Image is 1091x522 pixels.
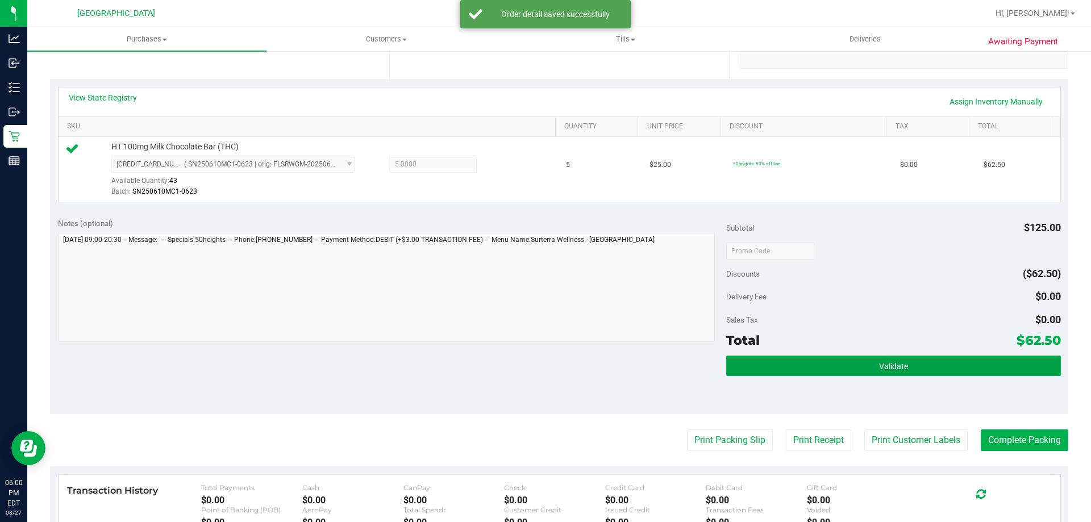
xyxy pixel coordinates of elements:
[988,35,1058,48] span: Awaiting Payment
[111,187,131,195] span: Batch:
[302,495,403,506] div: $0.00
[9,33,20,44] inline-svg: Analytics
[9,57,20,69] inline-svg: Inbound
[726,332,760,348] span: Total
[984,160,1005,170] span: $62.50
[9,131,20,142] inline-svg: Retail
[27,34,266,44] span: Purchases
[726,292,767,301] span: Delivery Fee
[566,160,570,170] span: 5
[403,495,505,506] div: $0.00
[746,27,985,51] a: Deliveries
[605,495,706,506] div: $0.00
[5,478,22,508] p: 06:00 PM EDT
[1023,268,1061,279] span: ($62.50)
[201,495,302,506] div: $0.00
[201,506,302,514] div: Point of Banking (POB)
[489,9,622,20] div: Order detail saved successfully
[1024,222,1061,233] span: $125.00
[67,122,551,131] a: SKU
[504,483,605,492] div: Check
[647,122,717,131] a: Unit Price
[733,161,780,166] span: 50heights: 50% off line
[726,264,760,284] span: Discounts
[864,429,968,451] button: Print Customer Labels
[807,495,908,506] div: $0.00
[201,483,302,492] div: Total Payments
[978,122,1047,131] a: Total
[786,429,851,451] button: Print Receipt
[169,177,177,185] span: 43
[111,141,239,152] span: HT 100mg Milk Chocolate Bar (THC)
[834,34,896,44] span: Deliveries
[726,315,758,324] span: Sales Tax
[9,106,20,118] inline-svg: Outbound
[58,219,113,228] span: Notes (optional)
[11,431,45,465] iframe: Resource center
[132,187,197,195] span: SN250610MC1-0623
[9,155,20,166] inline-svg: Reports
[687,429,773,451] button: Print Packing Slip
[807,506,908,514] div: Voided
[506,27,745,51] a: Tills
[267,34,505,44] span: Customers
[706,495,807,506] div: $0.00
[706,483,807,492] div: Debit Card
[996,9,1069,18] span: Hi, [PERSON_NAME]!
[9,82,20,93] inline-svg: Inventory
[5,508,22,517] p: 08/27
[111,173,367,195] div: Available Quantity:
[1035,314,1061,325] span: $0.00
[730,122,882,131] a: Discount
[942,92,1050,111] a: Assign Inventory Manually
[726,243,814,260] input: Promo Code
[403,483,505,492] div: CanPay
[69,92,137,103] a: View State Registry
[1035,290,1061,302] span: $0.00
[605,483,706,492] div: Credit Card
[726,356,1060,376] button: Validate
[77,9,155,18] span: [GEOGRAPHIC_DATA]
[27,27,266,51] a: Purchases
[807,483,908,492] div: Gift Card
[1017,332,1061,348] span: $62.50
[403,506,505,514] div: Total Spendr
[706,506,807,514] div: Transaction Fees
[605,506,706,514] div: Issued Credit
[302,506,403,514] div: AeroPay
[504,495,605,506] div: $0.00
[981,429,1068,451] button: Complete Packing
[726,223,754,232] span: Subtotal
[896,122,965,131] a: Tax
[506,34,744,44] span: Tills
[649,160,671,170] span: $25.00
[900,160,918,170] span: $0.00
[879,362,908,371] span: Validate
[504,506,605,514] div: Customer Credit
[266,27,506,51] a: Customers
[302,483,403,492] div: Cash
[564,122,634,131] a: Quantity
